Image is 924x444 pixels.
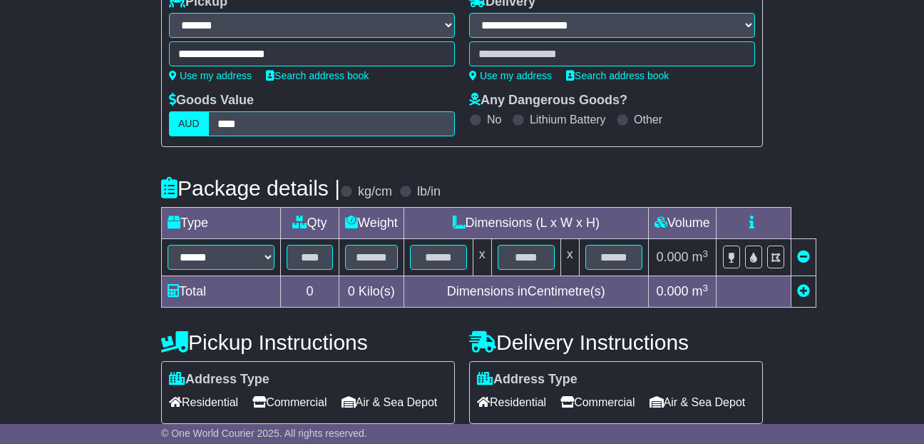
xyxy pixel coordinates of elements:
[560,391,635,413] span: Commercial
[169,111,209,136] label: AUD
[161,176,340,200] h4: Package details |
[161,428,367,439] span: © One World Courier 2025. All rights reserved.
[161,331,455,354] h4: Pickup Instructions
[339,276,404,308] td: Kilo(s)
[560,239,579,276] td: x
[469,331,763,354] h4: Delivery Instructions
[656,284,688,298] span: 0.000
[404,276,648,308] td: Dimensions in Centimetre(s)
[487,113,501,126] label: No
[797,284,810,298] a: Add new item
[252,391,327,413] span: Commercial
[169,70,252,81] a: Use my address
[797,250,810,264] a: Remove this item
[266,70,369,81] a: Search address book
[648,208,716,239] td: Volume
[703,283,709,293] sup: 3
[169,391,238,413] span: Residential
[692,250,709,264] span: m
[566,70,669,81] a: Search address book
[473,239,491,276] td: x
[404,208,648,239] td: Dimensions (L x W x H)
[469,70,552,81] a: Use my address
[169,372,269,388] label: Address Type
[469,93,627,109] label: Any Dangerous Goods?
[358,184,392,200] label: kg/cm
[169,93,254,109] label: Goods Value
[656,250,688,264] span: 0.000
[281,276,339,308] td: 0
[339,208,404,239] td: Weight
[348,284,355,298] span: 0
[703,248,709,259] sup: 3
[692,284,709,298] span: m
[281,208,339,239] td: Qty
[342,391,438,413] span: Air & Sea Depot
[417,184,441,200] label: lb/in
[650,391,746,413] span: Air & Sea Depot
[477,391,546,413] span: Residential
[530,113,606,126] label: Lithium Battery
[162,208,281,239] td: Type
[162,276,281,308] td: Total
[477,372,577,388] label: Address Type
[634,113,662,126] label: Other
